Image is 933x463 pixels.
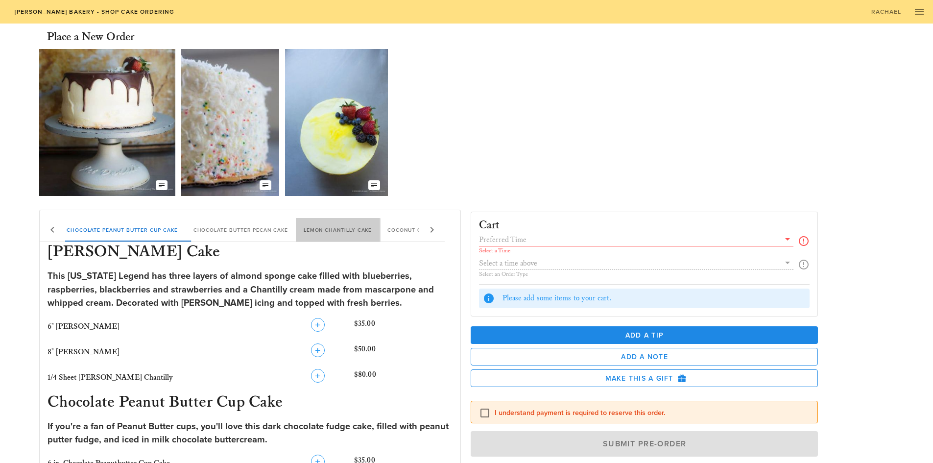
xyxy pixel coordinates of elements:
[871,8,902,15] span: Rachael
[48,347,120,357] span: 8" [PERSON_NAME]
[39,49,175,196] img: adomffm5ftbblbfbeqkk.jpg
[8,5,181,19] a: [PERSON_NAME] Bakery - Shop Cake Ordering
[296,218,380,242] div: Lemon Chantilly Cake
[471,369,818,387] button: Make this a Gift
[478,331,811,340] span: Add a Tip
[186,218,296,242] div: Chocolate Butter Pecan Cake
[14,8,174,15] span: [PERSON_NAME] Bakery - Shop Cake Ordering
[502,293,806,304] div: Please add some items to your cart.
[48,373,173,382] span: 1/4 Sheet [PERSON_NAME] Chantilly
[479,248,794,254] div: Select a Time
[471,348,818,366] button: Add a Note
[471,431,818,457] button: Submit Pre-Order
[48,269,453,310] div: This [US_STATE] Legend has three layers of almond sponge cake filled with blueberries, raspberrie...
[59,218,186,242] div: Chocolate Peanut Butter Cup Cake
[48,322,120,331] span: 6" [PERSON_NAME]
[482,439,807,449] span: Submit Pre-Order
[46,242,455,264] h3: [PERSON_NAME] Cake
[479,220,500,231] h3: Cart
[46,392,455,414] h3: Chocolate Peanut Butter Cup Cake
[181,49,279,196] img: qzl0ivbhpoir5jt3lnxe.jpg
[479,374,810,383] span: Make this a Gift
[352,316,455,338] div: $35.00
[479,233,780,246] input: Preferred Time
[48,420,453,447] div: If you're a fan of Peanut Butter cups, you'll love this dark chocolate fudge cake, filled with pe...
[47,29,134,45] h3: Place a New Order
[285,49,388,196] img: vfgkldhn9pjhkwzhnerr.webp
[352,367,455,389] div: $80.00
[380,218,461,242] div: Coconut Cream Cake
[479,353,810,361] span: Add a Note
[471,326,818,344] button: Add a Tip
[865,5,908,19] a: Rachael
[352,341,455,363] div: $50.00
[495,408,810,418] label: I understand payment is required to reserve this order.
